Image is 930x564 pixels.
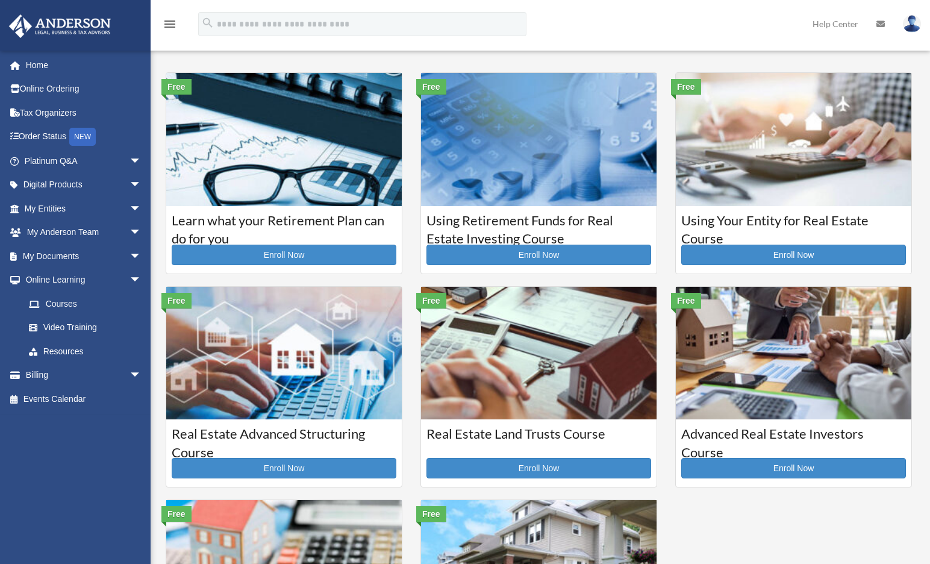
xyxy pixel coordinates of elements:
[681,211,906,242] h3: Using Your Entity for Real Estate Course
[17,292,154,316] a: Courses
[201,16,214,30] i: search
[69,128,96,146] div: NEW
[161,506,192,522] div: Free
[172,458,396,478] a: Enroll Now
[8,173,160,197] a: Digital Productsarrow_drop_down
[8,77,160,101] a: Online Ordering
[172,211,396,242] h3: Learn what your Retirement Plan can do for you
[426,211,651,242] h3: Using Retirement Funds for Real Estate Investing Course
[426,425,651,455] h3: Real Estate Land Trusts Course
[161,293,192,309] div: Free
[671,293,701,309] div: Free
[416,506,446,522] div: Free
[161,79,192,95] div: Free
[130,268,154,293] span: arrow_drop_down
[130,196,154,221] span: arrow_drop_down
[903,15,921,33] img: User Pic
[8,101,160,125] a: Tax Organizers
[681,425,906,455] h3: Advanced Real Estate Investors Course
[671,79,701,95] div: Free
[130,173,154,198] span: arrow_drop_down
[8,221,160,245] a: My Anderson Teamarrow_drop_down
[8,53,160,77] a: Home
[8,363,160,387] a: Billingarrow_drop_down
[8,387,160,411] a: Events Calendar
[172,245,396,265] a: Enroll Now
[8,244,160,268] a: My Documentsarrow_drop_down
[426,458,651,478] a: Enroll Now
[8,125,160,149] a: Order StatusNEW
[130,244,154,269] span: arrow_drop_down
[8,268,160,292] a: Online Learningarrow_drop_down
[172,425,396,455] h3: Real Estate Advanced Structuring Course
[8,149,160,173] a: Platinum Q&Aarrow_drop_down
[681,458,906,478] a: Enroll Now
[130,221,154,245] span: arrow_drop_down
[17,339,160,363] a: Resources
[5,14,114,38] img: Anderson Advisors Platinum Portal
[8,196,160,221] a: My Entitiesarrow_drop_down
[163,21,177,31] a: menu
[681,245,906,265] a: Enroll Now
[130,149,154,174] span: arrow_drop_down
[130,363,154,388] span: arrow_drop_down
[163,17,177,31] i: menu
[416,79,446,95] div: Free
[426,245,651,265] a: Enroll Now
[17,316,160,340] a: Video Training
[416,293,446,309] div: Free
